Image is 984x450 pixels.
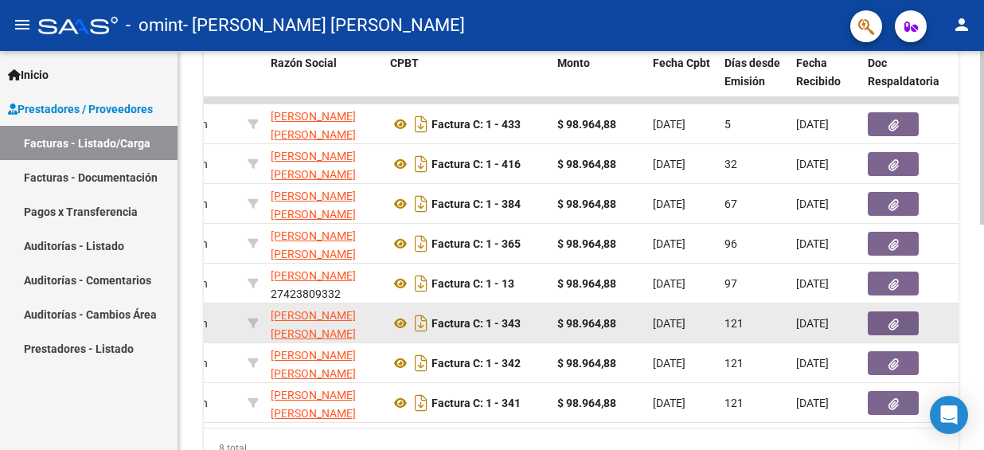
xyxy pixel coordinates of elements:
span: [DATE] [653,397,685,409]
datatable-header-cell: Razón Social [264,46,384,116]
strong: Factura C: 1 - 343 [431,317,521,330]
strong: $ 98.964,88 [557,118,616,131]
span: 97 [724,277,737,290]
strong: Factura C: 1 - 384 [431,198,521,210]
datatable-header-cell: Monto [551,46,646,116]
div: 27227619754 [271,386,377,420]
span: [DATE] [796,357,829,370]
span: [PERSON_NAME] [PERSON_NAME] [271,229,356,260]
span: [DATE] [796,118,829,131]
span: Razón Social [271,57,337,69]
span: [DATE] [653,158,685,170]
strong: $ 98.964,88 [557,198,616,210]
strong: Factura C: 1 - 341 [431,397,521,409]
strong: $ 98.964,88 [557,317,616,330]
strong: $ 98.964,88 [557,237,616,250]
datatable-header-cell: Doc Respaldatoria [861,46,957,116]
mat-icon: menu [13,15,32,34]
span: [DATE] [796,237,829,250]
i: Descargar documento [411,390,431,416]
span: Inicio [8,66,49,84]
span: [PERSON_NAME] [PERSON_NAME] [271,150,356,181]
span: [PERSON_NAME] [PERSON_NAME] [271,389,356,420]
span: Fecha Recibido [796,57,841,88]
strong: $ 98.964,88 [557,357,616,370]
span: [PERSON_NAME] [PERSON_NAME] [271,349,356,380]
datatable-header-cell: Fecha Recibido [790,46,861,116]
span: 67 [724,198,737,210]
strong: Factura C: 1 - 342 [431,357,521,370]
span: [DATE] [796,158,829,170]
span: 121 [724,317,744,330]
div: 27423809332 [271,267,377,300]
div: 27227619754 [271,147,377,181]
span: Días desde Emisión [724,57,780,88]
strong: $ 98.964,88 [557,277,616,290]
datatable-header-cell: Días desde Emisión [718,46,790,116]
span: [DATE] [653,317,685,330]
span: Monto [557,57,590,69]
span: Prestadores / Proveedores [8,100,153,118]
strong: $ 98.964,88 [557,158,616,170]
strong: Factura C: 1 - 13 [431,277,514,290]
span: [DATE] [653,237,685,250]
span: [DATE] [796,198,829,210]
div: 27227619754 [271,187,377,221]
span: [DATE] [796,397,829,409]
datatable-header-cell: CPBT [384,46,551,116]
span: [PERSON_NAME] [PERSON_NAME] [271,190,356,221]
span: [DATE] [653,118,685,131]
div: 27227619754 [271,227,377,260]
i: Descargar documento [411,231,431,256]
span: [PERSON_NAME] [PERSON_NAME] [271,309,356,340]
span: - omint [126,8,183,43]
span: [DATE] [796,317,829,330]
strong: Factura C: 1 - 433 [431,118,521,131]
div: 27227619754 [271,108,377,141]
span: [DATE] [653,198,685,210]
span: [PERSON_NAME] [271,269,356,282]
i: Descargar documento [411,112,431,137]
span: 32 [724,158,737,170]
span: [DATE] [653,357,685,370]
i: Descargar documento [411,311,431,336]
i: Descargar documento [411,350,431,376]
span: 121 [724,357,744,370]
i: Descargar documento [411,271,431,296]
span: [DATE] [653,277,685,290]
span: 5 [724,118,731,131]
span: [DATE] [796,277,829,290]
strong: Factura C: 1 - 365 [431,237,521,250]
span: Doc Respaldatoria [868,57,939,88]
strong: Factura C: 1 - 416 [431,158,521,170]
span: - [PERSON_NAME] [PERSON_NAME] [183,8,465,43]
span: 121 [724,397,744,409]
div: Open Intercom Messenger [930,396,968,434]
mat-icon: person [952,15,971,34]
span: CPBT [390,57,419,69]
span: 96 [724,237,737,250]
strong: $ 98.964,88 [557,397,616,409]
datatable-header-cell: Fecha Cpbt [646,46,718,116]
span: Fecha Cpbt [653,57,710,69]
div: 27227619754 [271,346,377,380]
div: 27227619754 [271,307,377,340]
i: Descargar documento [411,151,431,177]
i: Descargar documento [411,191,431,217]
span: [PERSON_NAME] [PERSON_NAME] [271,110,356,141]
